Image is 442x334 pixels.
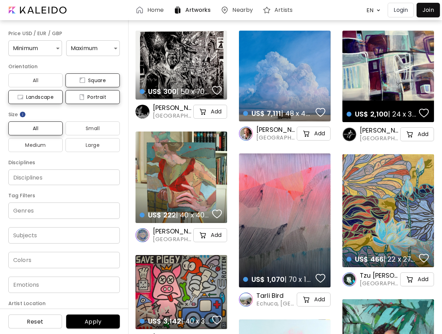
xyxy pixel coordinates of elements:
h6: Artists [274,7,293,13]
button: favorites [314,271,327,285]
a: Tzu [PERSON_NAME] [PERSON_NAME][GEOGRAPHIC_DATA], [GEOGRAPHIC_DATA]cart-iconAdd [342,271,434,287]
span: Reset [14,318,56,325]
p: Login [394,6,408,14]
h6: Orientation [8,62,120,71]
span: Apply [72,318,114,325]
a: US$ 1,070| 70 x 100 cmfavoriteshttps://cdn.kaleido.art/CDN/Artwork/175147/Primary/medium.webp?upd... [239,153,331,287]
span: [GEOGRAPHIC_DATA], [GEOGRAPHIC_DATA] [256,134,295,142]
h4: | 24 x 36 inch [347,110,417,119]
button: cart-iconAdd [193,228,227,242]
div: Maximum [66,40,120,56]
span: [GEOGRAPHIC_DATA], [GEOGRAPHIC_DATA] [153,112,192,120]
a: US$ 7,111| 48 x 48 inchfavoriteshttps://cdn.kaleido.art/CDN/Artwork/175009/Primary/medium.webp?up... [239,31,331,121]
h6: [PERSON_NAME] [256,126,295,134]
button: favorites [210,207,224,221]
button: favorites [417,251,431,265]
span: US$ 222 [148,210,176,220]
img: info [19,111,26,118]
a: US$ 300| 50 x 70 cmfavoriteshttps://cdn.kaleido.art/CDN/Artwork/171422/Primary/medium.webp?update... [135,31,227,100]
span: US$ 1,070 [251,275,285,284]
div: Minimum [8,40,62,56]
button: cart-iconAdd [400,127,434,141]
button: favorites [210,313,224,327]
button: Large [65,138,120,152]
button: All [8,73,63,87]
span: Echuca, [GEOGRAPHIC_DATA] [256,300,295,308]
img: cart-icon [199,231,207,239]
span: Small [71,124,114,133]
h6: Tarli Bird [256,292,295,300]
h5: Add [314,296,325,303]
h5: Add [211,232,222,239]
button: favorites [314,105,327,119]
h6: Nearby [232,7,253,13]
span: [GEOGRAPHIC_DATA], [GEOGRAPHIC_DATA] [153,236,192,243]
h6: Artworks [185,7,211,13]
img: icon [17,94,23,100]
h4: | 70 x 100 cm [243,275,313,284]
button: cart-iconAdd [400,272,434,286]
h5: Add [211,108,222,115]
h4: | 50 x 70 cm [140,87,210,96]
a: US$ 2,100| 24 x 36 inchfavoriteshttps://cdn.kaleido.art/CDN/Artwork/174292/Primary/medium.webp?up... [342,31,434,122]
img: cart-icon [302,295,311,304]
button: Apply [66,315,120,328]
a: [PERSON_NAME] Art[GEOGRAPHIC_DATA], [GEOGRAPHIC_DATA]cart-iconAdd [342,126,434,142]
span: [GEOGRAPHIC_DATA], [GEOGRAPHIC_DATA] [360,280,399,287]
span: Medium [14,141,57,149]
button: favorites [417,106,431,120]
img: cart-icon [302,129,311,138]
a: US$ 466| 22 x 27 cmfavoriteshttps://cdn.kaleido.art/CDN/Artwork/174796/Primary/medium.webp?update... [342,154,434,267]
button: iconPortrait [65,90,120,104]
button: Reset [8,315,62,328]
span: Portrait [71,93,114,101]
span: All [14,124,57,133]
a: US$ 222| 40 x 40 cmfavoriteshttps://cdn.kaleido.art/CDN/Artwork/169904/Primary/medium.webp?update... [135,132,227,223]
a: Home [135,6,166,14]
button: Login [388,3,414,17]
h4: | 40 x 40 cm [140,210,210,220]
h5: Add [418,276,428,283]
span: [GEOGRAPHIC_DATA], [GEOGRAPHIC_DATA] [360,135,399,142]
h6: Artist Location [8,299,120,308]
h6: Disciplines [8,158,120,167]
a: Tarli BirdEchuca, [GEOGRAPHIC_DATA]cart-iconAdd [239,292,331,308]
h5: Add [418,131,428,138]
h4: | 40 x 30 cm [140,317,210,326]
button: iconSquare [65,73,120,87]
a: [PERSON_NAME][GEOGRAPHIC_DATA], [GEOGRAPHIC_DATA]cart-iconAdd [135,227,227,243]
button: cart-iconAdd [297,127,331,141]
h5: Add [314,130,325,137]
span: Large [71,141,114,149]
h6: [PERSON_NAME] Art [360,126,399,135]
h6: [PERSON_NAME] [153,227,192,236]
span: Landscape [14,93,57,101]
img: cart-icon [199,108,207,116]
h6: Size [8,110,120,119]
h6: Tzu [PERSON_NAME] [PERSON_NAME] [360,271,399,280]
img: arrow down [375,7,382,14]
button: All [8,121,63,135]
span: All [14,76,57,85]
button: Medium [8,138,63,152]
a: Artists [263,6,295,14]
button: Small [65,121,120,135]
span: US$ 3,142 [148,316,181,326]
h6: Home [147,7,164,13]
img: icon [79,78,85,83]
h6: Price USD / EUR / GBP [8,29,120,38]
a: Nearby [220,6,256,14]
span: Square [71,76,114,85]
a: [PERSON_NAME] [PERSON_NAME][GEOGRAPHIC_DATA], [GEOGRAPHIC_DATA]cart-iconAdd [135,104,227,120]
span: US$ 466 [355,254,383,264]
h4: | 48 x 48 inch [243,109,313,118]
h6: [PERSON_NAME] [PERSON_NAME] [153,104,192,112]
span: US$ 300 [148,87,177,96]
span: US$ 7,111 [251,109,281,118]
a: Join [417,3,440,17]
a: US$ 3,142| 40 x 30 cmfavoriteshttps://cdn.kaleido.art/CDN/Artwork/175584/Primary/medium.webp?upda... [135,255,227,329]
button: favorites [210,83,224,97]
a: [PERSON_NAME][GEOGRAPHIC_DATA], [GEOGRAPHIC_DATA]cart-iconAdd [239,126,331,142]
img: icon [79,94,85,100]
h4: | 22 x 27 cm [347,255,417,264]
